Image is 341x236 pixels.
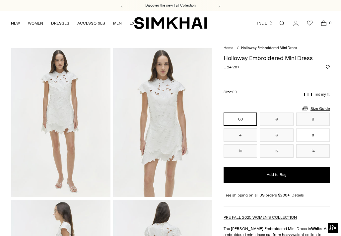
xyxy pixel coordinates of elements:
[292,192,304,198] a: Details
[260,128,293,142] button: 6
[289,17,303,30] a: Go to the account page
[224,64,239,70] span: L 24,287
[303,17,316,30] a: Wishlist
[237,45,239,51] div: /
[260,144,293,158] button: 12
[130,16,147,31] a: EXPLORE
[296,128,330,142] button: 8
[296,144,330,158] button: 14
[224,144,257,158] button: 10
[255,16,273,31] button: HNL L
[11,48,110,197] img: Holloway Embroidered Mini Dress
[224,113,257,126] button: 00
[224,46,233,50] a: Home
[301,104,330,113] a: Size Guide
[327,20,333,26] span: 0
[51,16,69,31] a: DRESSES
[232,90,237,94] span: 00
[224,128,257,142] button: 4
[275,17,289,30] a: Open search modal
[224,45,330,51] nav: breadcrumbs
[241,46,297,50] span: Holloway Embroidered Mini Dress
[317,17,330,30] a: Open cart modal
[224,55,330,61] h1: Holloway Embroidered Mini Dress
[77,16,105,31] a: ACCESSORIES
[134,17,207,30] a: SIMKHAI
[113,16,122,31] a: MEN
[260,113,293,126] button: 0
[326,65,330,69] button: Add to Wishlist
[224,192,330,198] div: Free shipping on all US orders $200+
[224,167,330,183] button: Add to Bag
[224,215,297,220] a: PRE FALL 2025 WOMEN'S COLLECTION
[28,16,43,31] a: WOMEN
[311,226,322,231] strong: White
[113,48,212,197] img: Holloway Embroidered Mini Dress
[267,172,287,178] span: Add to Bag
[224,89,237,95] label: Size:
[145,3,196,8] a: Discover the new Fall Collection
[296,113,330,126] button: 2
[11,16,20,31] a: NEW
